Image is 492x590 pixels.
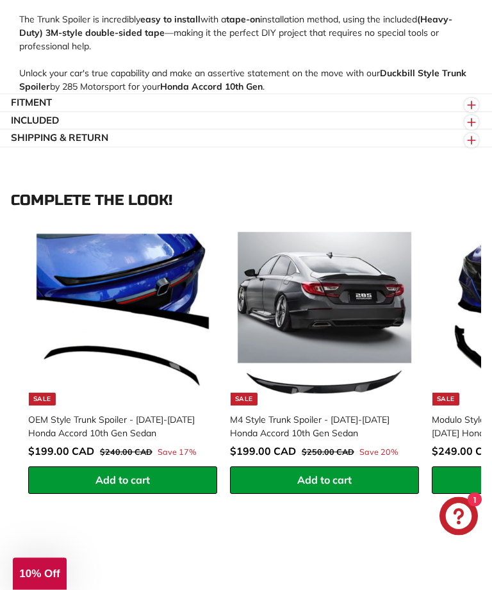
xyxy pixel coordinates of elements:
span: Save 20% [359,447,398,459]
span: $240.00 CAD [100,447,152,457]
a: Sale M4 Style Trunk Spoiler - [DATE]-[DATE] Honda Accord 10th Gen Sedan Save 20% [230,225,419,467]
button: Add to cart [28,467,217,495]
strong: Duckbill Style [380,68,439,79]
button: Add to cart [230,467,419,495]
a: Sale 2017 honda accord spoiler OEM Style Trunk Spoiler - [DATE]-[DATE] Honda Accord 10th Gen Seda... [28,225,217,467]
strong: tape-on [226,14,260,26]
strong: Honda Accord 10th Gen [160,81,263,93]
span: Add to cart [297,474,352,487]
span: Save 17% [158,447,197,459]
span: 10% Off [19,568,60,580]
div: Complete the look! [11,193,481,209]
span: $199.00 CAD [230,445,296,458]
div: Sale [432,393,459,406]
img: 2017 honda accord spoiler [36,233,209,406]
div: M4 Style Trunk Spoiler - [DATE]-[DATE] Honda Accord 10th Gen Sedan [230,414,411,441]
span: $199.00 CAD [28,445,94,458]
span: $250.00 CAD [302,447,354,457]
strong: easy to install [140,14,201,26]
span: Add to cart [95,474,150,487]
div: Sale [231,393,258,406]
div: Sale [29,393,56,406]
div: 10% Off [13,558,67,590]
div: OEM Style Trunk Spoiler - [DATE]-[DATE] Honda Accord 10th Gen Sedan [28,414,209,441]
inbox-online-store-chat: Shopify online store chat [436,497,482,539]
